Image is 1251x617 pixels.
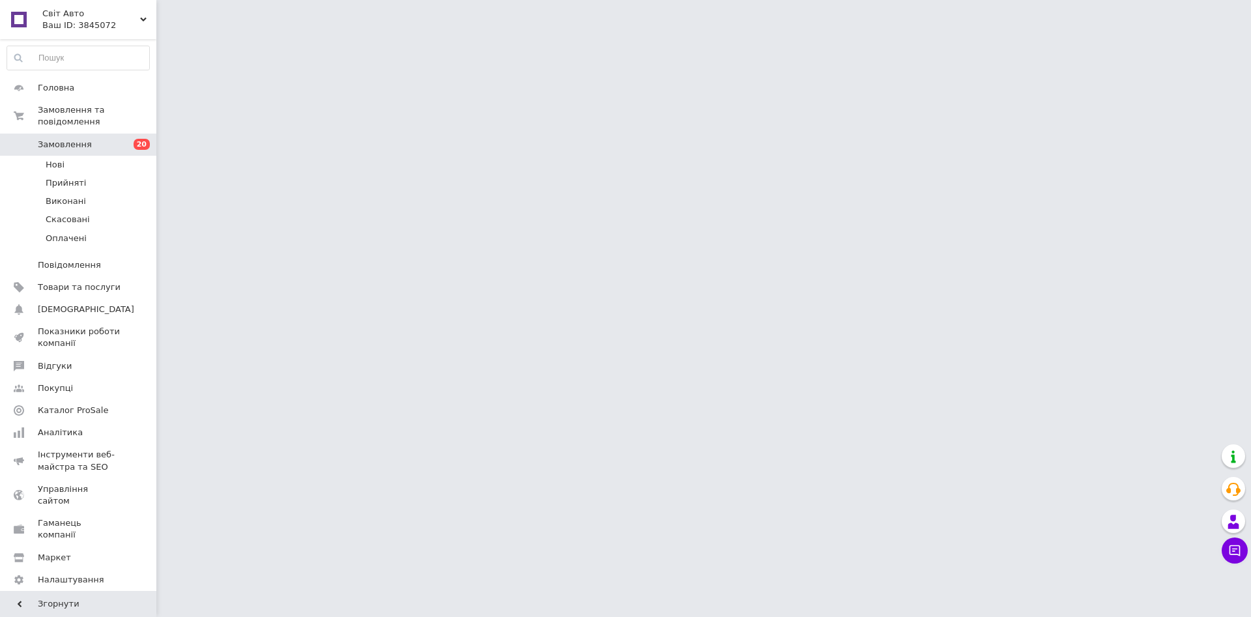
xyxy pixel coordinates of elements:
[38,259,101,271] span: Повідомлення
[38,304,134,315] span: [DEMOGRAPHIC_DATA]
[38,326,121,349] span: Показники роботи компанії
[38,82,74,94] span: Головна
[46,177,86,189] span: Прийняті
[38,104,156,128] span: Замовлення та повідомлення
[38,483,121,507] span: Управління сайтом
[1222,538,1248,564] button: Чат з покупцем
[46,195,86,207] span: Виконані
[42,20,156,31] div: Ваш ID: 3845072
[38,552,71,564] span: Маркет
[38,574,104,586] span: Налаштування
[38,382,73,394] span: Покупці
[38,517,121,541] span: Гаманець компанії
[134,139,150,150] span: 20
[46,214,90,225] span: Скасовані
[38,427,83,438] span: Аналітика
[38,405,108,416] span: Каталог ProSale
[46,159,65,171] span: Нові
[38,281,121,293] span: Товари та послуги
[38,449,121,472] span: Інструменти веб-майстра та SEO
[38,139,92,151] span: Замовлення
[38,360,72,372] span: Відгуки
[7,46,149,70] input: Пошук
[46,233,87,244] span: Оплачені
[42,8,140,20] span: Свiт Авто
